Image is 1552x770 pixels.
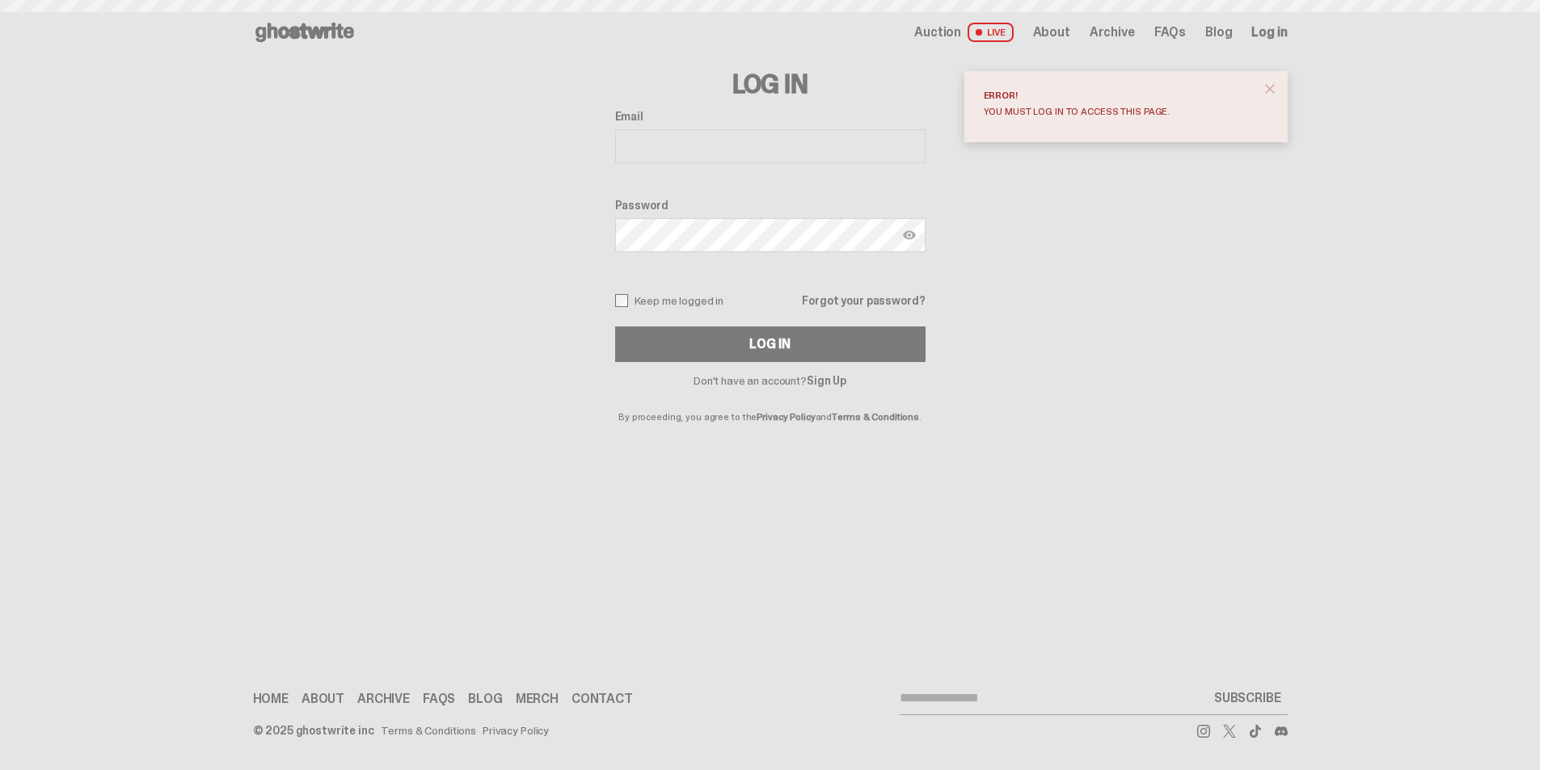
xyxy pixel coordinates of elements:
[968,23,1014,42] span: LIVE
[615,294,628,307] input: Keep me logged in
[984,107,1255,116] div: You must log in to access this page.
[802,295,925,306] a: Forgot your password?
[468,692,502,705] a: Blog
[516,692,559,705] a: Merch
[253,692,289,705] a: Home
[357,692,410,705] a: Archive
[1208,682,1288,714] button: SUBSCRIBE
[615,386,926,422] p: By proceeding, you agree to the and .
[914,26,961,39] span: Auction
[302,692,344,705] a: About
[903,229,916,242] img: Show password
[984,90,1255,100] div: Error!
[381,725,476,736] a: Terms & Conditions
[615,71,926,97] h3: Log In
[615,326,926,362] button: Log In
[749,338,790,351] div: Log In
[1205,26,1232,39] a: Blog
[423,692,455,705] a: FAQs
[615,294,724,307] label: Keep me logged in
[615,199,926,212] label: Password
[571,692,633,705] a: Contact
[615,375,926,386] p: Don't have an account?
[914,23,1013,42] a: Auction LIVE
[807,373,846,388] a: Sign Up
[1251,26,1287,39] a: Log in
[1033,26,1070,39] a: About
[253,725,374,736] div: © 2025 ghostwrite inc
[483,725,549,736] a: Privacy Policy
[1154,26,1186,39] a: FAQs
[1255,74,1284,103] button: close
[615,110,926,123] label: Email
[1090,26,1135,39] a: Archive
[832,410,919,423] a: Terms & Conditions
[757,410,815,423] a: Privacy Policy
